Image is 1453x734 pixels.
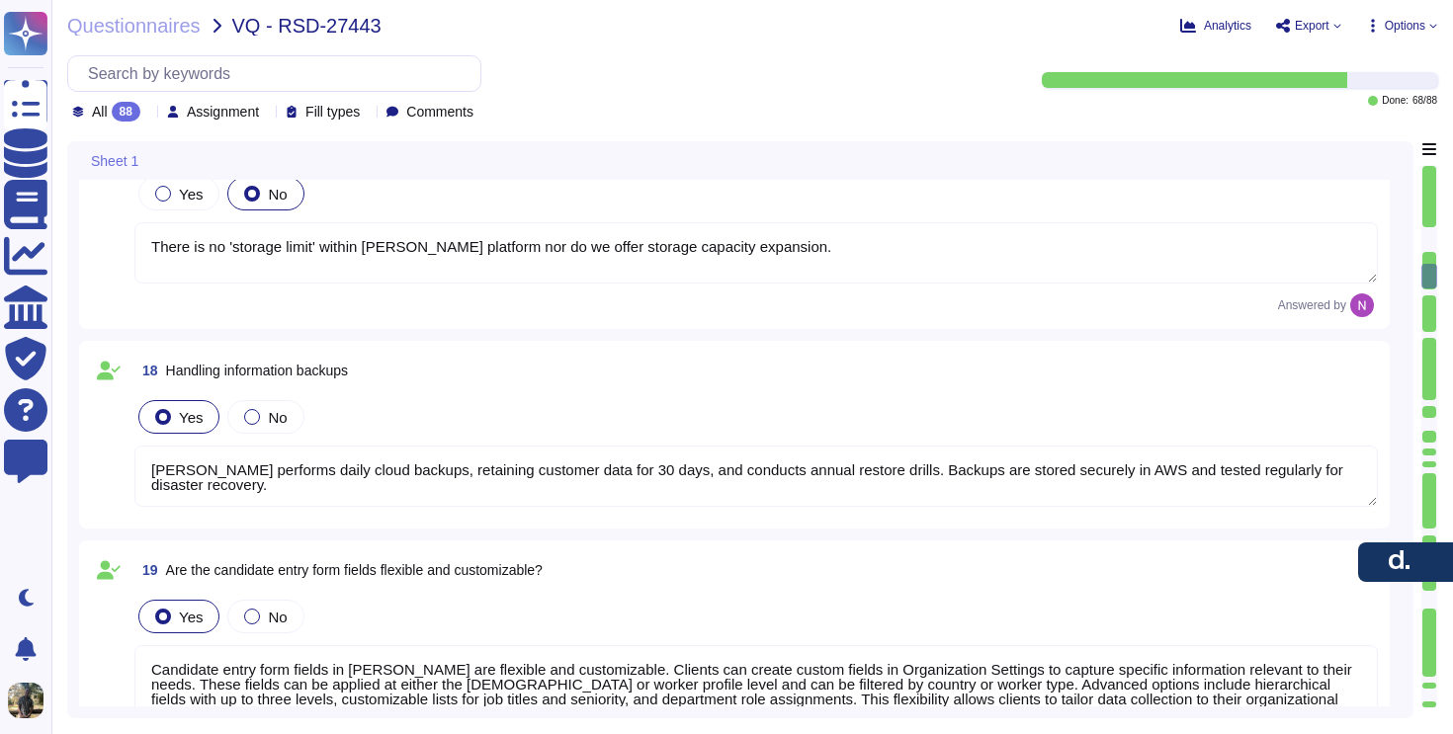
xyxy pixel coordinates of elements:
span: Analytics [1204,20,1251,32]
span: No [268,409,287,426]
span: Fill types [305,105,360,119]
span: Questionnaires [67,16,201,36]
span: Sheet 1 [91,154,138,168]
span: All [92,105,108,119]
span: 19 [134,563,158,577]
textarea: [PERSON_NAME] performs daily cloud backups, retaining customer data for 30 days, and conducts ann... [134,446,1378,507]
span: Yes [179,186,203,203]
textarea: There is no 'storage limit' within [PERSON_NAME] platform nor do we offer storage capacity expans... [134,222,1378,284]
span: Comments [406,105,473,119]
span: Handling information backups [166,363,348,378]
img: user [8,683,43,718]
span: Answered by [1278,299,1346,311]
img: user [1350,293,1374,317]
span: No [268,186,287,203]
span: No [268,609,287,625]
span: Are the candidate entry form fields flexible and customizable? [166,562,543,578]
span: Yes [179,609,203,625]
span: Assignment [187,105,259,119]
button: Analytics [1180,18,1251,34]
span: Done: [1382,96,1409,106]
span: Export [1295,20,1329,32]
div: 88 [112,102,140,122]
textarea: Candidate entry form fields in [PERSON_NAME] are flexible and customizable. Clients can create cu... [134,645,1378,721]
input: Search by keywords [78,56,480,91]
span: 18 [134,364,158,377]
span: Options [1385,20,1425,32]
span: 68 / 88 [1412,96,1437,106]
button: user [4,679,57,722]
span: Yes [179,409,203,426]
span: VQ - RSD-27443 [232,16,382,36]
